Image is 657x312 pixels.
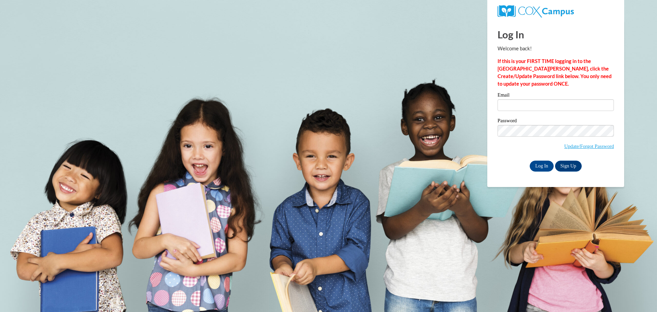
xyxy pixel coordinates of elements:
img: COX Campus [498,5,574,17]
h1: Log In [498,27,614,41]
p: Welcome back! [498,45,614,52]
label: Email [498,92,614,99]
a: Sign Up [555,161,582,172]
label: Password [498,118,614,125]
strong: If this is your FIRST TIME logging in to the [GEOGRAPHIC_DATA][PERSON_NAME], click the Create/Upd... [498,58,611,87]
a: COX Campus [498,8,574,14]
a: Update/Forgot Password [564,143,614,149]
input: Log In [530,161,554,172]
